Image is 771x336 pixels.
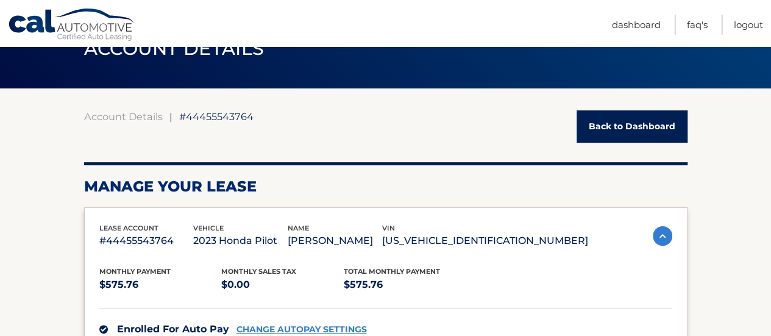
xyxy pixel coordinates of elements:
[221,267,296,276] span: Monthly sales Tax
[382,224,395,232] span: vin
[169,110,172,123] span: |
[382,232,588,249] p: [US_VEHICLE_IDENTIFICATION_NUMBER]
[288,224,309,232] span: name
[99,276,222,293] p: $575.76
[653,226,672,246] img: accordion-active.svg
[84,110,163,123] a: Account Details
[734,15,763,35] a: Logout
[193,232,288,249] p: 2023 Honda Pilot
[99,232,194,249] p: #44455543764
[612,15,661,35] a: Dashboard
[193,224,224,232] span: vehicle
[99,325,108,334] img: check.svg
[179,110,254,123] span: #44455543764
[84,177,688,196] h2: Manage Your Lease
[84,37,265,60] span: ACCOUNT DETAILS
[8,8,136,43] a: Cal Automotive
[344,276,466,293] p: $575.76
[99,267,171,276] span: Monthly Payment
[577,110,688,143] a: Back to Dashboard
[117,323,229,335] span: Enrolled For Auto Pay
[99,224,158,232] span: lease account
[344,267,440,276] span: Total Monthly Payment
[288,232,382,249] p: [PERSON_NAME]
[687,15,708,35] a: FAQ's
[236,324,367,335] a: CHANGE AUTOPAY SETTINGS
[221,276,344,293] p: $0.00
